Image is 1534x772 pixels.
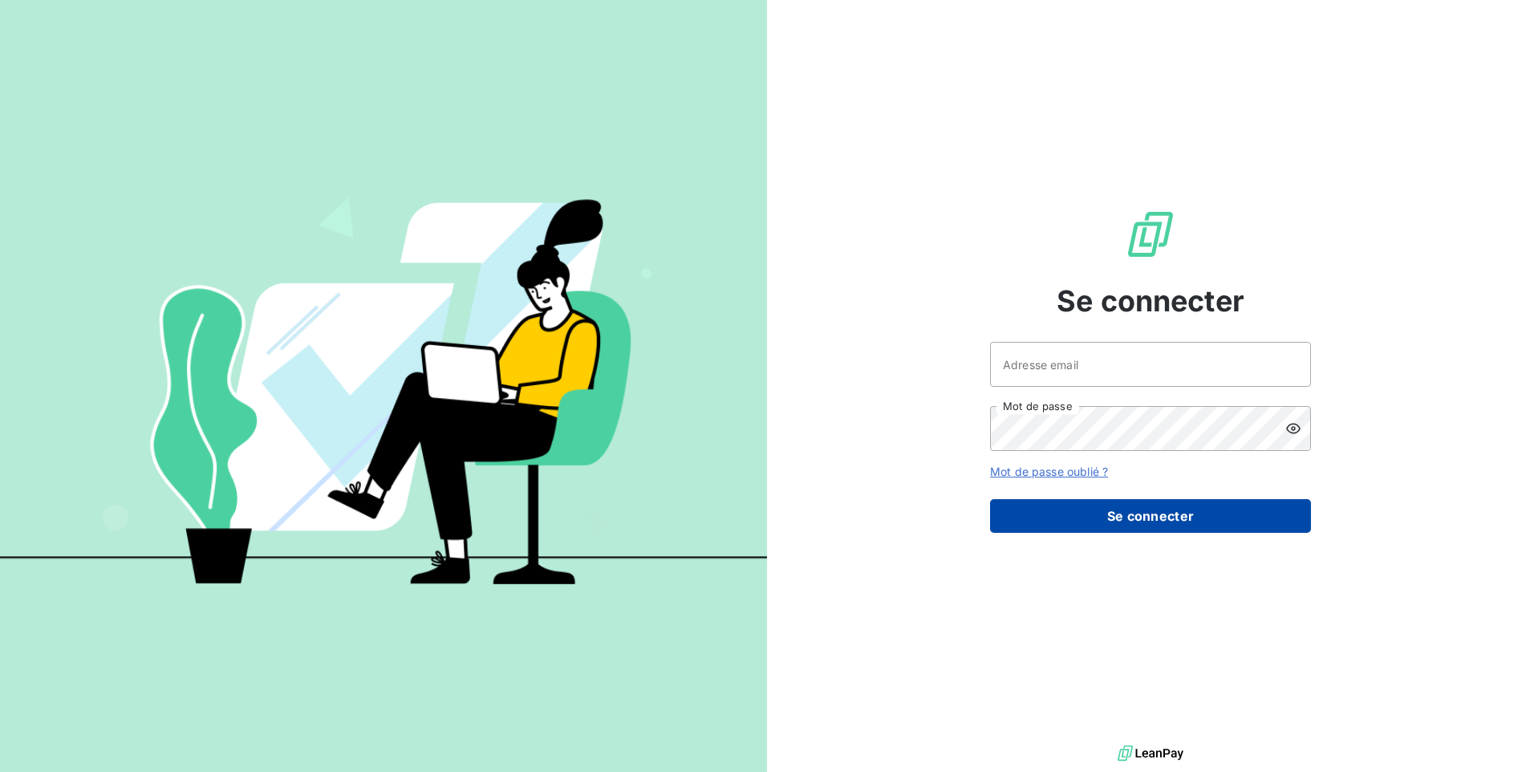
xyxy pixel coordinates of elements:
[1125,209,1176,260] img: Logo LeanPay
[1057,279,1244,323] span: Se connecter
[990,342,1311,387] input: placeholder
[1118,742,1183,766] img: logo
[990,465,1108,478] a: Mot de passe oublié ?
[990,499,1311,533] button: Se connecter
